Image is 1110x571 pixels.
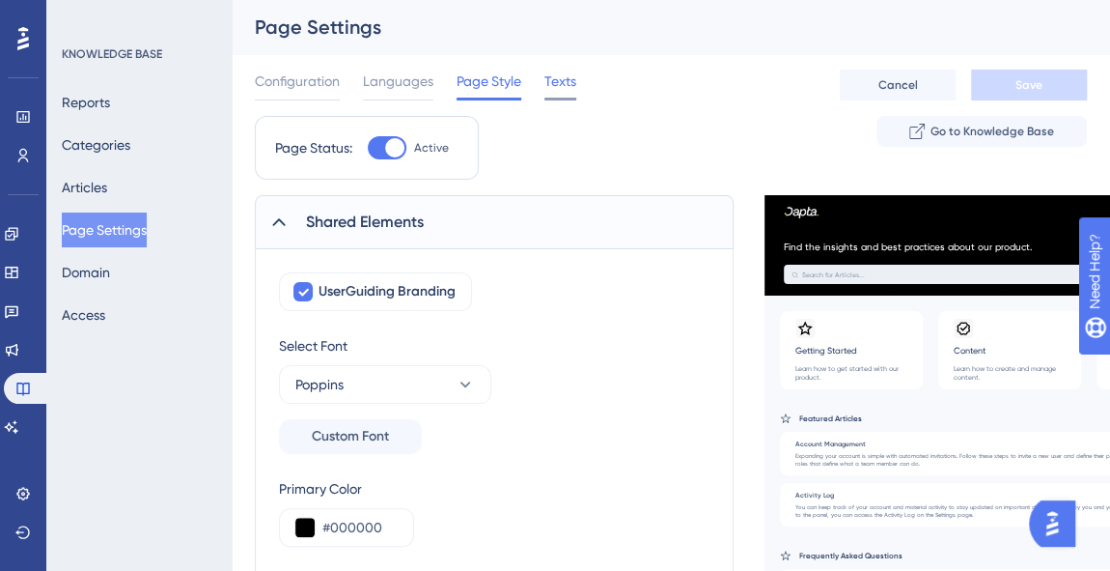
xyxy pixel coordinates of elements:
[62,213,147,247] button: Page Settings
[306,211,424,234] span: Shared Elements
[319,280,456,303] span: UserGuiding Branding
[878,77,918,93] span: Cancel
[312,425,389,448] span: Custom Font
[930,124,1054,139] span: Go to Knowledge Base
[279,334,491,357] div: Select Font
[62,298,105,332] button: Access
[414,140,449,156] span: Active
[971,70,1087,100] button: Save
[62,170,107,205] button: Articles
[544,70,576,93] span: Texts
[840,70,956,100] button: Cancel
[295,373,344,396] span: Poppins
[876,116,1087,147] button: Go to Knowledge Base
[62,255,110,290] button: Domain
[45,5,121,28] span: Need Help?
[279,365,491,404] button: Poppins
[62,128,130,162] button: Categories
[1029,495,1087,553] iframe: UserGuiding AI Assistant Launcher
[62,85,110,120] button: Reports
[62,46,162,62] div: KNOWLEDGE BASE
[1015,77,1042,93] span: Save
[363,70,433,93] span: Languages
[275,136,352,159] div: Page Status:
[255,14,1039,41] div: Page Settings
[279,419,422,454] button: Custom Font
[279,477,414,500] div: Primary Color
[457,70,521,93] span: Page Style
[255,70,340,93] span: Configuration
